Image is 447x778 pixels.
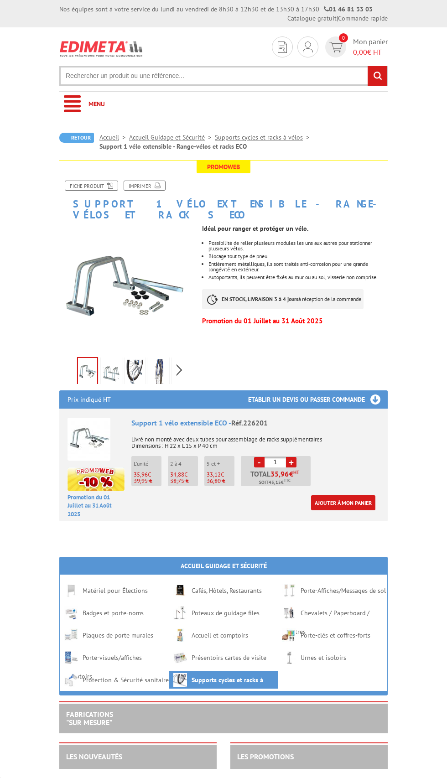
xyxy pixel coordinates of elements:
[192,631,248,639] a: Accueil et comptoirs
[175,363,184,378] span: Next
[207,472,234,478] p: €
[311,495,375,510] a: Ajouter à mon panier
[208,254,388,259] li: Blocage tout type de pneu.
[207,478,234,484] p: 36,80 €
[170,478,198,484] p: 38,75 €
[83,676,169,684] a: Protection & Sécurité sanitaire
[278,41,287,53] img: devis rapide
[197,161,250,173] span: Promoweb
[68,493,125,519] p: Promotion du 01 Juillet au 31 Août 2025
[208,275,388,280] li: Autoportants, ils peuvent être fixés au mur ou au sol, visserie non comprise.
[78,358,97,386] img: 226201_support_velo_assemblable.jpg
[64,584,78,597] img: Matériel pour Élections
[192,586,262,595] a: Cafés, Hôtels, Restaurants
[64,654,142,680] a: Porte-visuels/affiches comptoirs
[338,14,388,22] a: Commande rapide
[301,586,386,595] a: Porte-Affiches/Messages de sol
[231,418,268,427] span: Réf.226201
[237,752,294,761] a: LES PROMOTIONS
[83,609,144,617] a: Badges et porte-noms
[215,133,313,141] a: Supports cycles et racks à vélos
[173,676,263,703] a: Supports cycles et racks à vélos
[353,36,388,57] span: Mon panier
[202,318,388,324] p: Promotion du 01 Juillet au 31 Août 2025
[368,66,387,86] input: rechercher
[243,470,311,486] p: Total
[324,5,373,13] strong: 01 46 81 33 03
[282,651,296,664] img: Urnes et isoloirs
[66,710,113,727] a: FABRICATIONS"Sur Mesure"
[353,47,388,57] span: € HT
[64,606,78,620] img: Badges et porte-noms
[207,471,221,478] span: 33,12
[282,606,296,620] img: Chevalets / Paperboard / Pupitres
[339,33,348,42] span: 0
[59,92,388,117] a: Menu
[88,100,105,108] span: Menu
[68,390,111,409] p: Prix indiqué HT
[134,461,161,467] p: L'unité
[103,359,120,387] img: 226201_support_1_velo_extensible_1.jpg
[66,752,122,761] a: LES NOUVEAUTÉS
[134,478,161,484] p: 39,95 €
[134,472,161,478] p: €
[68,467,125,491] img: promotion
[99,133,129,141] a: Accueil
[173,651,187,664] img: Présentoirs cartes de visite
[287,14,388,23] div: |
[207,461,234,467] p: 5 et +
[64,628,78,642] img: Plaques de porte murales
[269,479,281,486] span: 43,15
[99,142,247,151] li: Support 1 vélo extensible - Range-vélos et racks ECO
[59,225,188,354] img: 226201_support_velo_assemblable.jpg
[270,470,289,477] span: 35,96
[173,673,187,687] img: Supports cycles et racks à vélos
[282,628,296,642] img: Porte-clés et coffres-forts
[289,470,293,477] span: €
[259,479,291,486] span: Soit €
[83,631,153,639] a: Plaques de porte murales
[173,584,187,597] img: Cafés, Hôtels, Restaurants
[286,457,296,467] a: +
[329,42,343,52] img: devis rapide
[83,586,148,595] a: Matériel pour Élections
[64,651,78,664] img: Porte-visuels/affiches comptoirs
[131,430,379,449] p: Livré non monté avec deux tubes pour assemblage de racks supplémentaires Dimensions : H 22 x L 15...
[222,296,298,302] strong: EN STOCK, LIVRAISON 3 à 4 jours
[170,461,198,467] p: 2 à 4
[282,609,369,636] a: Chevalets / Paperboard / Pupitres
[181,562,267,570] a: Accueil Guidage et Sécurité
[59,133,94,143] a: Retour
[192,654,266,662] a: Présentoirs cartes de visite
[303,41,313,52] img: devis rapide
[129,133,215,141] a: Accueil Guidage et Sécurité
[202,289,364,309] p: à réception de la commande
[68,418,110,461] img: Support 1 vélo extensible ECO
[284,478,291,483] sup: TTC
[287,14,337,22] a: Catalogue gratuit
[173,628,187,642] img: Accueil et comptoirs
[192,609,260,617] a: Poteaux de guidage files
[248,390,388,409] h3: Etablir un devis ou passer commande
[282,584,296,597] img: Porte-Affiches/Messages de sol
[301,631,370,639] a: Porte-clés et coffres-forts
[131,418,379,428] div: Support 1 vélo extensible ECO -
[301,654,346,662] a: Urnes et isoloirs
[59,5,373,14] div: Nos équipes sont à votre service du lundi au vendredi de 8h30 à 12h30 et de 13h30 à 17h30
[173,606,187,620] img: Poteaux de guidage files
[293,469,299,476] sup: HT
[126,359,144,387] img: 226201_support_1_velo_extensible.jpg
[170,472,198,478] p: €
[202,224,308,233] strong: Idéal pour ranger et protéger un vélo.
[254,457,265,467] a: -
[323,36,388,57] a: devis rapide 0 Mon panier 0,00€ HT
[208,240,388,251] li: Possibilité de relier plusieurs modules les uns aux autres pour stationner plusieurs vélos.
[59,66,388,86] input: Rechercher un produit ou une référence...
[134,471,148,478] span: 35,96
[59,36,144,61] img: Edimeta
[64,673,78,687] img: Protection & Sécurité sanitaire
[150,359,167,387] img: 226201_support_velo_fixation_murale.jpg
[208,261,388,272] li: Entièrement métalliques, ils sont traités anti-corrosion pour une grande longévité en extérieur.
[353,47,367,57] span: 0,00
[124,181,166,191] a: Imprimer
